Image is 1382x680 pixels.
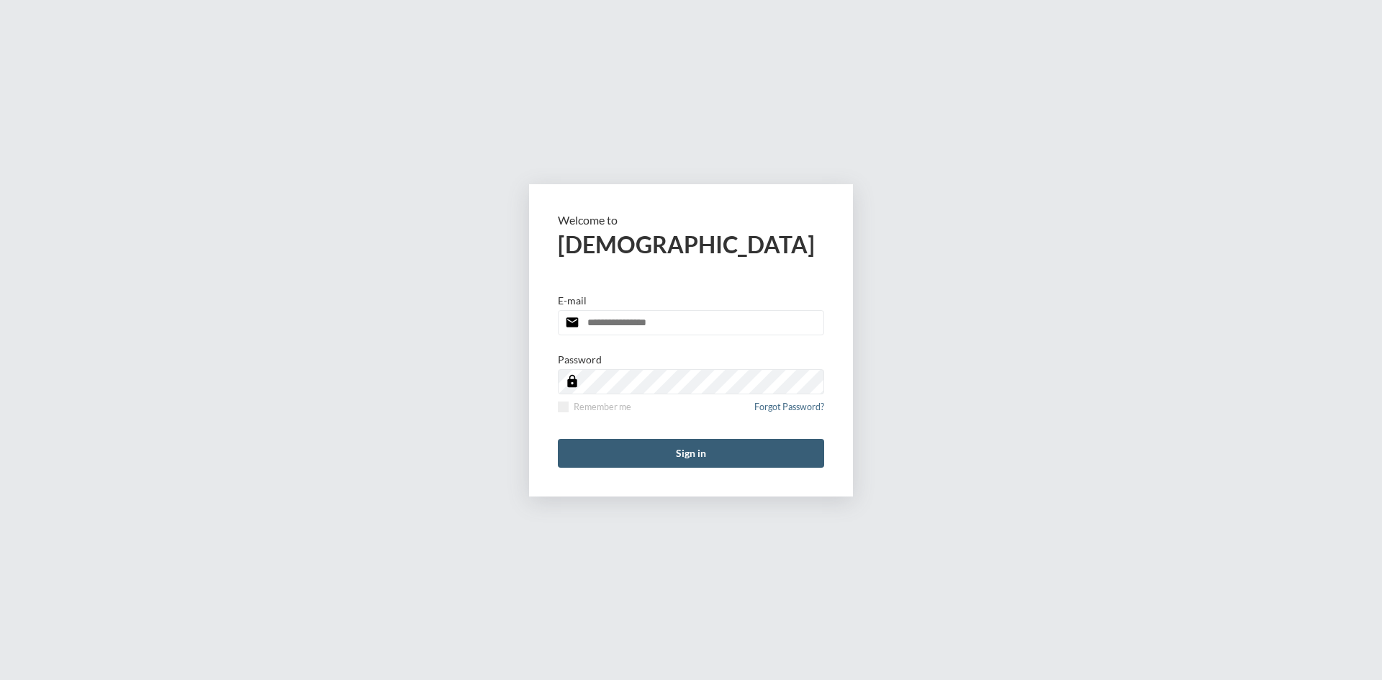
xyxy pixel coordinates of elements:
[558,213,824,227] p: Welcome to
[558,402,631,412] label: Remember me
[558,353,602,366] p: Password
[558,294,587,307] p: E-mail
[754,402,824,421] a: Forgot Password?
[558,439,824,468] button: Sign in
[558,230,824,258] h2: [DEMOGRAPHIC_DATA]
